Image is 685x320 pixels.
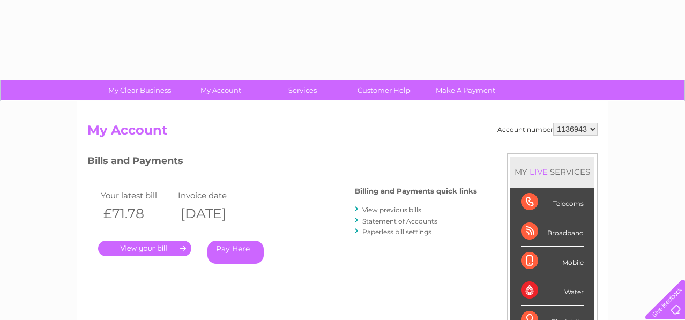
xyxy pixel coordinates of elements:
[98,188,175,203] td: Your latest bill
[521,247,584,276] div: Mobile
[340,80,428,100] a: Customer Help
[258,80,347,100] a: Services
[87,153,477,172] h3: Bills and Payments
[175,188,252,203] td: Invoice date
[510,157,594,187] div: MY SERVICES
[98,241,191,256] a: .
[521,217,584,247] div: Broadband
[362,206,421,214] a: View previous bills
[207,241,264,264] a: Pay Here
[362,228,431,236] a: Paperless bill settings
[95,80,184,100] a: My Clear Business
[87,123,598,143] h2: My Account
[527,167,550,177] div: LIVE
[175,203,252,225] th: [DATE]
[421,80,510,100] a: Make A Payment
[355,187,477,195] h4: Billing and Payments quick links
[362,217,437,225] a: Statement of Accounts
[98,203,175,225] th: £71.78
[521,188,584,217] div: Telecoms
[177,80,265,100] a: My Account
[497,123,598,136] div: Account number
[521,276,584,306] div: Water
